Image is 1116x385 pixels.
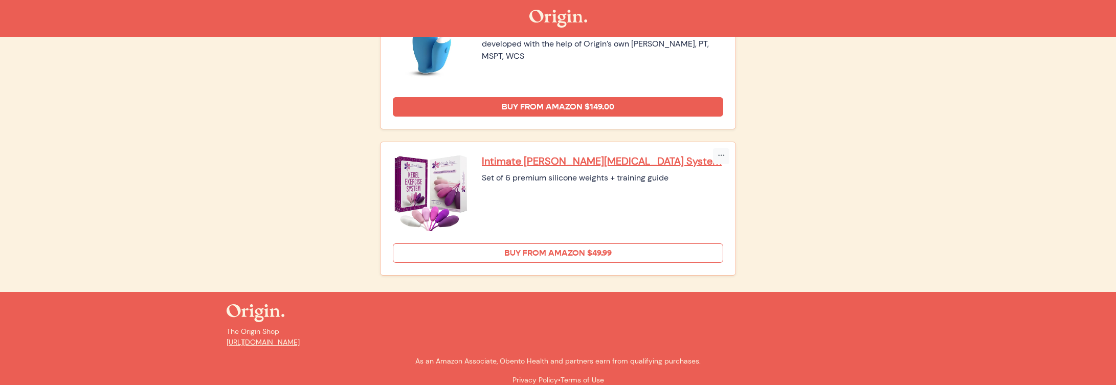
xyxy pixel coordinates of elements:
a: Intimate [PERSON_NAME][MEDICAL_DATA] System [482,154,723,168]
div: Set of 6 premium silicone weights + training guide [482,172,723,184]
a: [URL][DOMAIN_NAME] [227,337,300,347]
a: Buy from Amazon $149.00 [393,97,723,117]
a: Buy from Amazon $49.99 [393,243,723,263]
div: [MEDICAL_DATA] strengthening smart device + app support, developed with the help of Origin’s own ... [482,26,723,62]
a: Privacy Policy [512,375,558,384]
img: kGoal Trainer [393,8,470,85]
img: The Origin Shop [227,304,284,322]
img: The Origin Shop [529,10,587,28]
a: Terms of Use [561,375,604,384]
p: As an Amazon Associate, Obento Health and partners earn from qualifying purchases. [227,356,889,367]
p: The Origin Shop [227,326,889,348]
img: Intimate Rose Kegel Exercise System [393,154,470,231]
